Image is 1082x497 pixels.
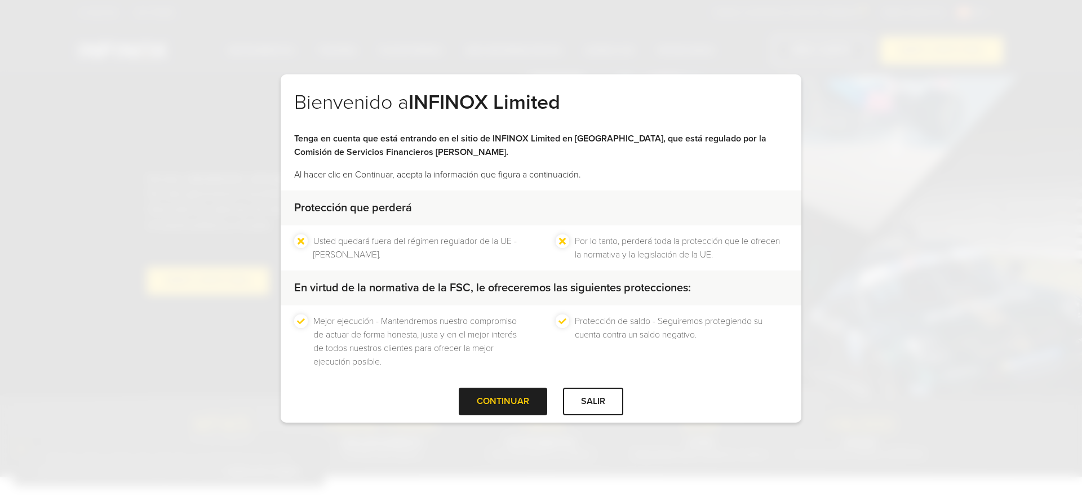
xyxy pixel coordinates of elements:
div: SALIR [563,388,623,415]
div: CONTINUAR [459,388,547,415]
li: Protección de saldo - Seguiremos protegiendo su cuenta contra un saldo negativo. [575,314,788,369]
li: Por lo tanto, perderá toda la protección que le ofrecen la normativa y la legislación de la UE. [575,234,788,261]
h2: Bienvenido a [294,90,788,132]
li: Mejor ejecución - Mantendremos nuestro compromiso de actuar de forma honesta, justa y en el mejor... [313,314,526,369]
li: Usted quedará fuera del régimen regulador de la UE - [PERSON_NAME]. [313,234,526,261]
strong: Tenga en cuenta que está entrando en el sitio de INFINOX Limited en [GEOGRAPHIC_DATA], que está r... [294,133,766,158]
strong: En virtud de la normativa de la FSC, le ofreceremos las siguientes protecciones: [294,281,691,295]
p: Al hacer clic en Continuar, acepta la información que figura a continuación. [294,168,788,181]
strong: Protección que perderá [294,201,412,215]
strong: INFINOX Limited [409,90,560,114]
